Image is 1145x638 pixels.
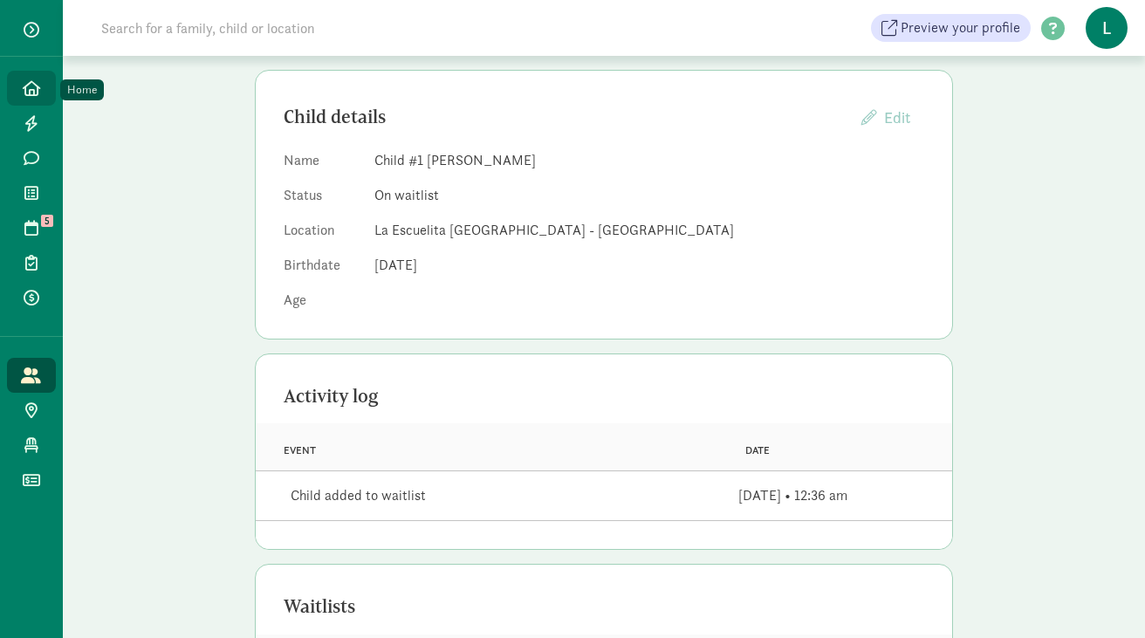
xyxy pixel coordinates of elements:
[374,220,924,241] dd: La Escuelita [GEOGRAPHIC_DATA] - [GEOGRAPHIC_DATA]
[291,485,426,506] div: Child added to waitlist
[284,290,360,311] dt: Age
[284,593,924,621] div: Waitlists
[745,444,770,456] span: Date
[284,255,360,283] dt: Birthdate
[284,150,360,178] dt: Name
[284,103,847,131] div: Child details
[738,485,847,506] div: [DATE] • 12:36 am
[284,444,316,456] span: Event
[284,220,360,248] dt: Location
[884,107,910,127] span: Edit
[67,81,97,99] div: Home
[847,99,924,136] button: Edit
[1058,554,1145,638] iframe: Chat Widget
[871,14,1031,42] a: Preview your profile
[7,210,56,245] a: 5
[284,185,360,213] dt: Status
[1086,7,1128,49] span: L
[374,185,924,206] dd: On waitlist
[91,10,580,45] input: Search for a family, child or location
[374,150,924,171] dd: Child #1 [PERSON_NAME]
[374,256,417,274] span: [DATE]
[284,382,924,410] div: Activity log
[901,17,1020,38] span: Preview your profile
[41,215,53,227] span: 5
